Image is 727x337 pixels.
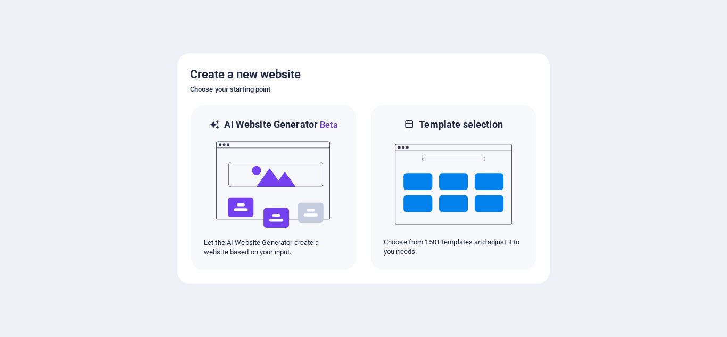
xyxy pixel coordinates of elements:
[190,104,357,271] div: AI Website GeneratorBetaaiLet the AI Website Generator create a website based on your input.
[384,237,523,257] p: Choose from 150+ templates and adjust it to you needs.
[224,118,337,131] h6: AI Website Generator
[215,131,332,238] img: ai
[419,118,502,131] h6: Template selection
[318,120,338,130] span: Beta
[204,238,343,257] p: Let the AI Website Generator create a website based on your input.
[190,66,537,83] h5: Create a new website
[370,104,537,271] div: Template selectionChoose from 150+ templates and adjust it to you needs.
[190,83,537,96] h6: Choose your starting point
